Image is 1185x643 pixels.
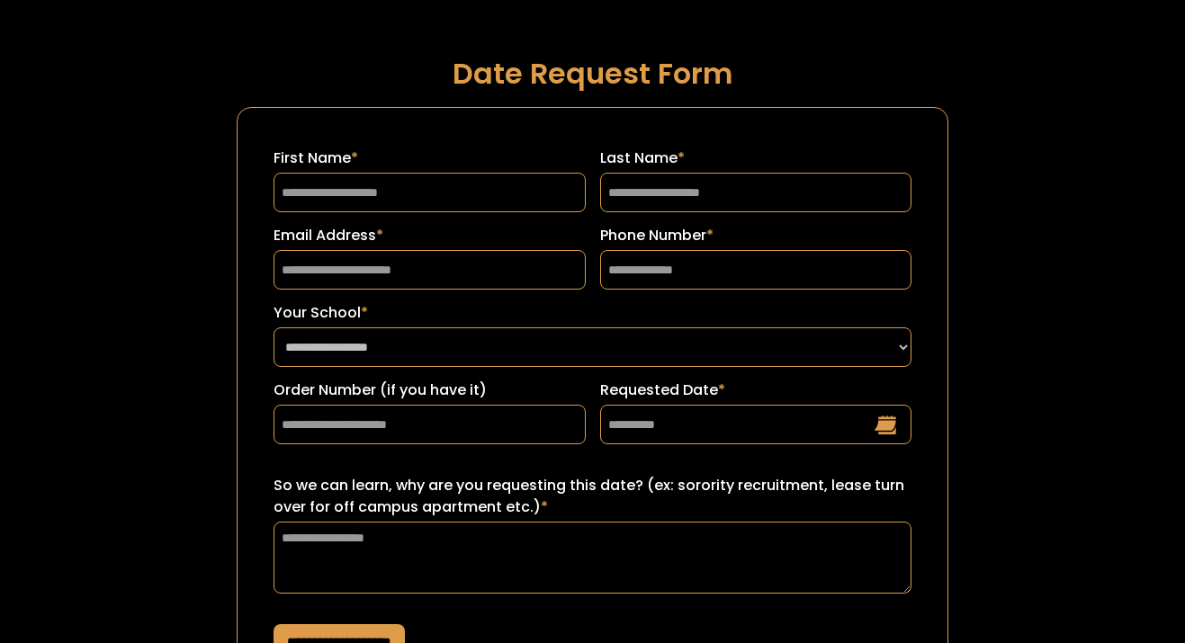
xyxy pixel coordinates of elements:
[274,380,585,401] label: Order Number (if you have it)
[600,147,911,169] label: Last Name
[274,302,911,324] label: Your School
[237,58,947,89] h1: Date Request Form
[600,225,911,246] label: Phone Number
[274,147,585,169] label: First Name
[274,225,585,246] label: Email Address
[600,380,911,401] label: Requested Date
[274,475,911,518] label: So we can learn, why are you requesting this date? (ex: sorority recruitment, lease turn over for...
